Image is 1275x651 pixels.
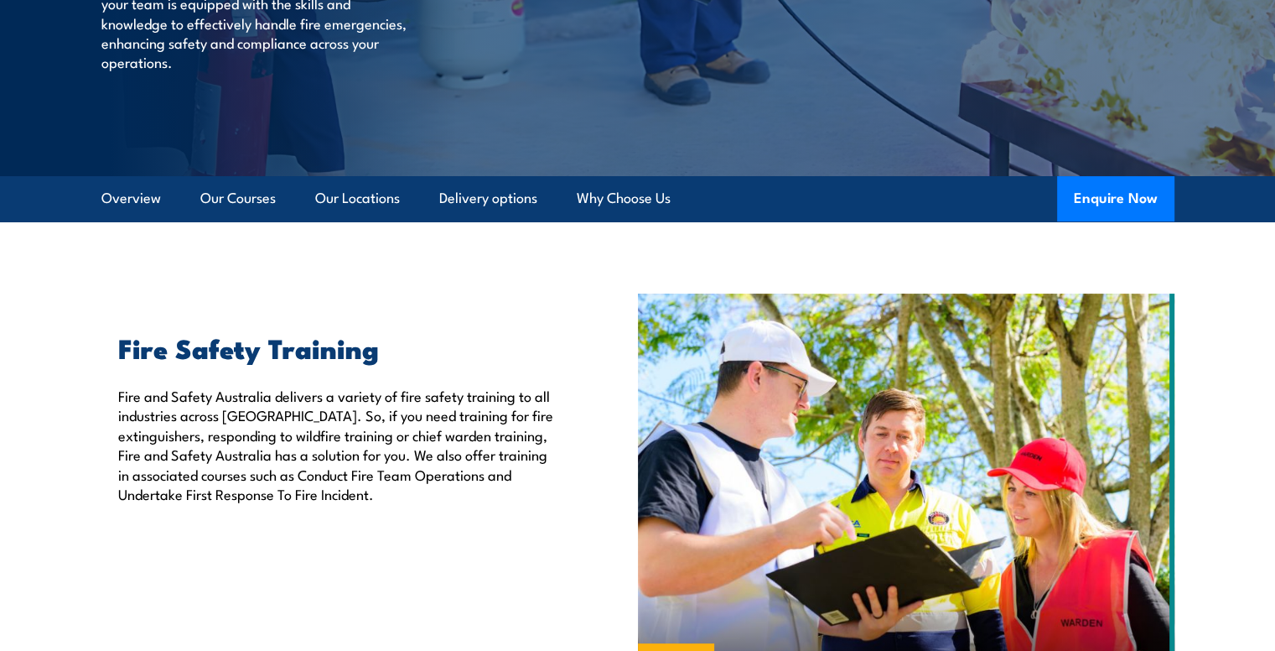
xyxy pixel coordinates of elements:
a: Our Courses [200,176,276,221]
a: Our Locations [315,176,400,221]
h2: Fire Safety Training [118,336,561,359]
a: Delivery options [439,176,537,221]
button: Enquire Now [1057,176,1174,221]
a: Why Choose Us [577,176,671,221]
p: Fire and Safety Australia delivers a variety of fire safety training to all industries across [GE... [118,386,561,503]
a: Overview [101,176,161,221]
